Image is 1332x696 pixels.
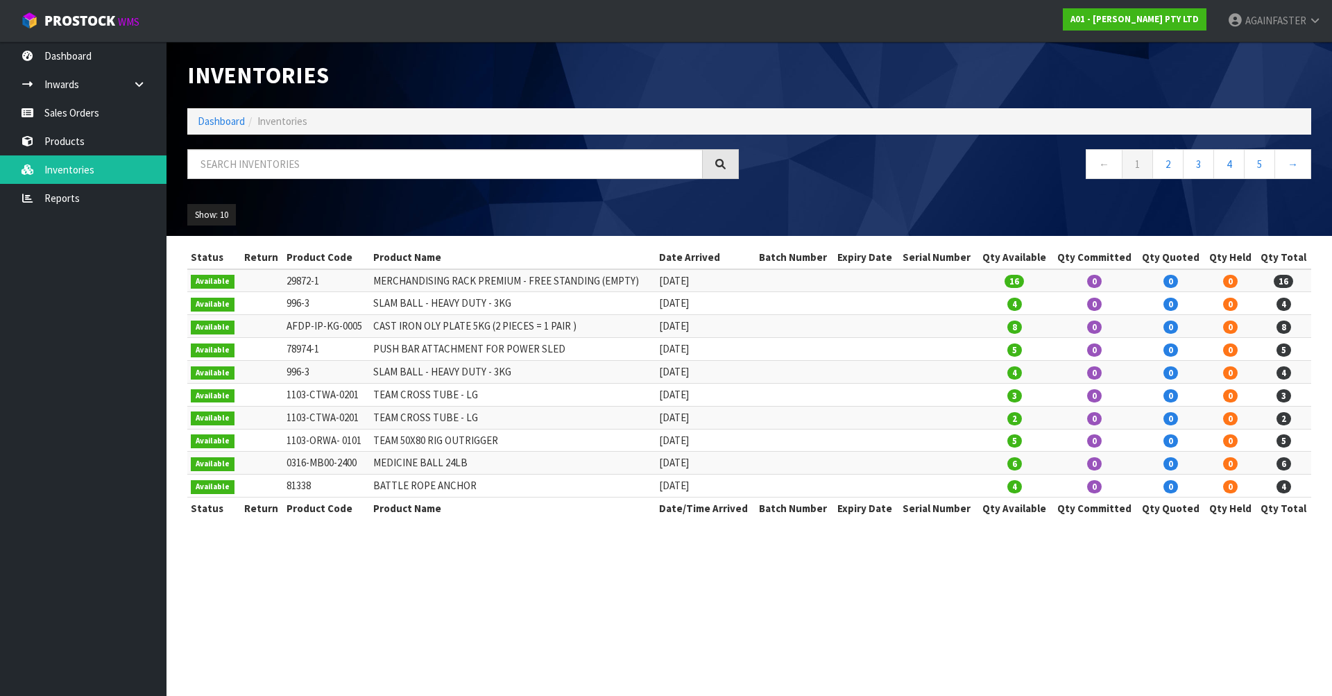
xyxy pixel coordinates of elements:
a: 3 [1183,149,1214,179]
a: → [1274,149,1311,179]
span: 0 [1163,480,1178,493]
span: 0 [1223,343,1238,357]
span: 5 [1007,434,1022,448]
td: TEAM CROSS TUBE - LG [370,406,656,429]
a: Dashboard [198,114,245,128]
td: 78974-1 [283,338,370,361]
th: Qty Committed [1052,498,1137,520]
td: 996-3 [283,361,370,384]
span: 6 [1007,457,1022,470]
td: MERCHANDISING RACK PREMIUM - FREE STANDING (EMPTY) [370,269,656,292]
span: 0 [1087,321,1102,334]
span: 0 [1087,275,1102,288]
td: [DATE] [656,452,756,475]
span: 0 [1087,457,1102,470]
span: 0 [1223,275,1238,288]
input: Search inventories [187,149,703,179]
a: 5 [1244,149,1275,179]
th: Status [187,246,240,269]
td: [DATE] [656,406,756,429]
span: 4 [1007,298,1022,311]
span: 0 [1223,321,1238,334]
span: 0 [1163,343,1178,357]
a: 2 [1152,149,1184,179]
td: [DATE] [656,361,756,384]
span: 2 [1276,412,1291,425]
a: 1 [1122,149,1153,179]
span: 5 [1007,343,1022,357]
th: Product Code [283,246,370,269]
th: Qty Total [1256,246,1311,269]
td: BATTLE ROPE ANCHOR [370,475,656,498]
nav: Page navigation [760,149,1311,183]
span: 0 [1087,412,1102,425]
span: 0 [1223,298,1238,311]
span: 0 [1087,480,1102,493]
td: 81338 [283,475,370,498]
td: 1103-ORWA- 0101 [283,429,370,452]
th: Date/Time Arrived [656,498,756,520]
span: 6 [1276,457,1291,470]
span: 0 [1087,298,1102,311]
span: 0 [1223,412,1238,425]
span: Inventories [257,114,307,128]
td: 1103-CTWA-0201 [283,406,370,429]
span: 4 [1276,480,1291,493]
span: 0 [1087,389,1102,402]
td: [DATE] [656,269,756,292]
span: 0 [1223,389,1238,402]
img: cube-alt.png [21,12,38,29]
span: 0 [1223,480,1238,493]
td: [DATE] [656,292,756,315]
span: 2 [1007,412,1022,425]
span: 0 [1163,389,1178,402]
span: 0 [1163,275,1178,288]
a: 4 [1213,149,1245,179]
strong: A01 - [PERSON_NAME] PTY LTD [1070,13,1199,25]
td: TEAM CROSS TUBE - LG [370,383,656,406]
span: 0 [1087,343,1102,357]
th: Qty Available [977,246,1052,269]
th: Serial Number [899,498,977,520]
span: 0 [1163,434,1178,448]
button: Show: 10 [187,204,236,226]
th: Qty Available [977,498,1052,520]
span: 4 [1276,298,1291,311]
span: Available [191,298,234,312]
td: [DATE] [656,338,756,361]
span: 4 [1276,366,1291,380]
small: WMS [118,15,139,28]
span: Available [191,480,234,494]
td: 1103-CTWA-0201 [283,383,370,406]
th: Expiry Date [834,498,898,520]
span: 0 [1163,366,1178,380]
span: 8 [1007,321,1022,334]
th: Qty Quoted [1136,498,1204,520]
td: [DATE] [656,315,756,338]
td: 29872-1 [283,269,370,292]
span: 0 [1163,298,1178,311]
td: [DATE] [656,383,756,406]
span: 3 [1007,389,1022,402]
th: Qty Held [1204,498,1256,520]
th: Serial Number [899,246,977,269]
th: Return [240,498,283,520]
td: 0316-MB00-2400 [283,452,370,475]
span: 0 [1087,434,1102,448]
span: 0 [1163,412,1178,425]
span: Available [191,434,234,448]
th: Product Code [283,498,370,520]
th: Batch Number [755,246,834,269]
span: 5 [1276,343,1291,357]
th: Return [240,246,283,269]
span: 16 [1005,275,1024,288]
span: 0 [1223,366,1238,380]
span: 3 [1276,389,1291,402]
span: ProStock [44,12,115,30]
th: Qty Committed [1052,246,1137,269]
h1: Inventories [187,62,739,87]
td: TEAM 50X80 RIG OUTRIGGER [370,429,656,452]
td: MEDICINE BALL 24LB [370,452,656,475]
span: 0 [1163,321,1178,334]
td: [DATE] [656,475,756,498]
